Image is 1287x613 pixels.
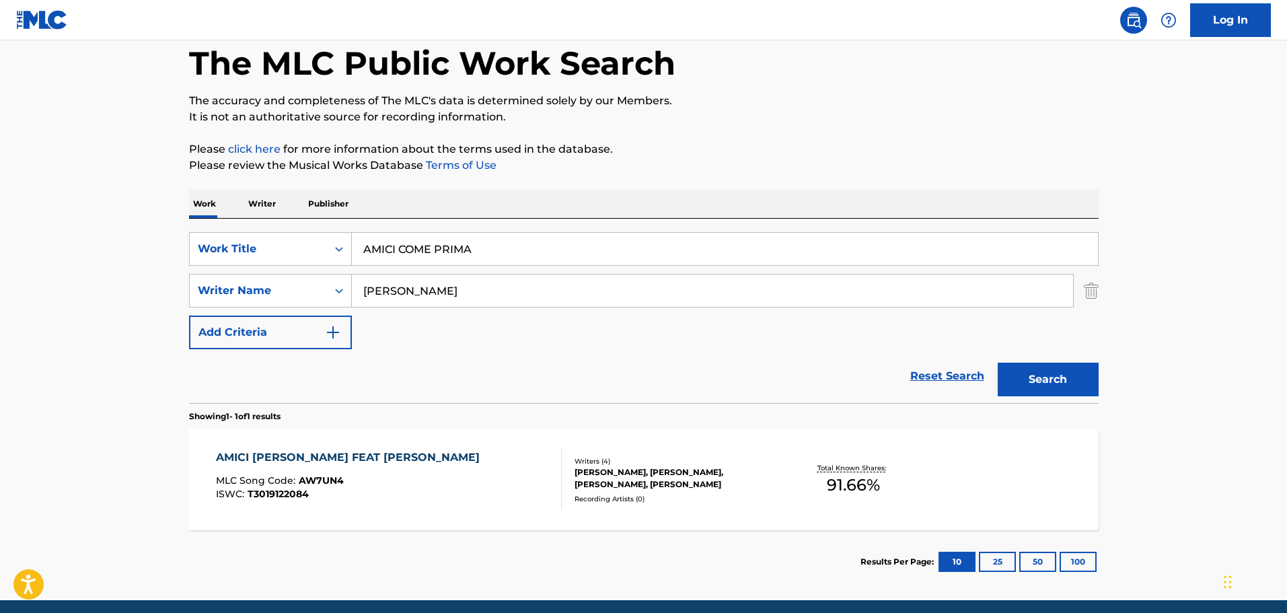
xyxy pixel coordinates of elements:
img: 9d2ae6d4665cec9f34b9.svg [325,324,341,340]
p: Results Per Page: [860,556,937,568]
a: Public Search [1120,7,1147,34]
button: Add Criteria [189,316,352,349]
p: It is not an authoritative source for recording information. [189,109,1099,125]
p: The accuracy and completeness of The MLC's data is determined solely by our Members. [189,93,1099,109]
img: MLC Logo [16,10,68,30]
button: 100 [1060,552,1097,572]
button: 10 [939,552,976,572]
a: Reset Search [904,361,991,391]
a: Log In [1190,3,1271,37]
span: 91.66 % [827,473,880,497]
p: Work [189,190,220,218]
button: 50 [1019,552,1056,572]
span: MLC Song Code : [216,474,299,486]
span: ISWC : [216,488,248,500]
a: Terms of Use [423,159,497,172]
button: Search [998,363,1099,396]
img: help [1161,12,1177,28]
a: AMICI [PERSON_NAME] FEAT [PERSON_NAME]MLC Song Code:AW7UN4ISWC:T3019122084Writers (4)[PERSON_NAME... [189,429,1099,530]
p: Publisher [304,190,353,218]
a: click here [228,143,281,155]
div: Writers ( 4 ) [575,456,778,466]
button: 25 [979,552,1016,572]
div: Recording Artists ( 0 ) [575,494,778,504]
div: Writer Name [198,283,319,299]
div: Work Title [198,241,319,257]
p: Please for more information about the terms used in the database. [189,141,1099,157]
img: Delete Criterion [1084,274,1099,308]
span: AW7UN4 [299,474,344,486]
p: Showing 1 - 1 of 1 results [189,410,281,423]
p: Writer [244,190,280,218]
p: Please review the Musical Works Database [189,157,1099,174]
div: Drag [1224,562,1232,602]
span: T3019122084 [248,488,309,500]
iframe: Chat Widget [1220,548,1287,613]
div: [PERSON_NAME], [PERSON_NAME], [PERSON_NAME], [PERSON_NAME] [575,466,778,491]
form: Search Form [189,232,1099,403]
h1: The MLC Public Work Search [189,43,675,83]
p: Total Known Shares: [817,463,889,473]
div: AMICI [PERSON_NAME] FEAT [PERSON_NAME] [216,449,486,466]
div: Help [1155,7,1182,34]
img: search [1126,12,1142,28]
